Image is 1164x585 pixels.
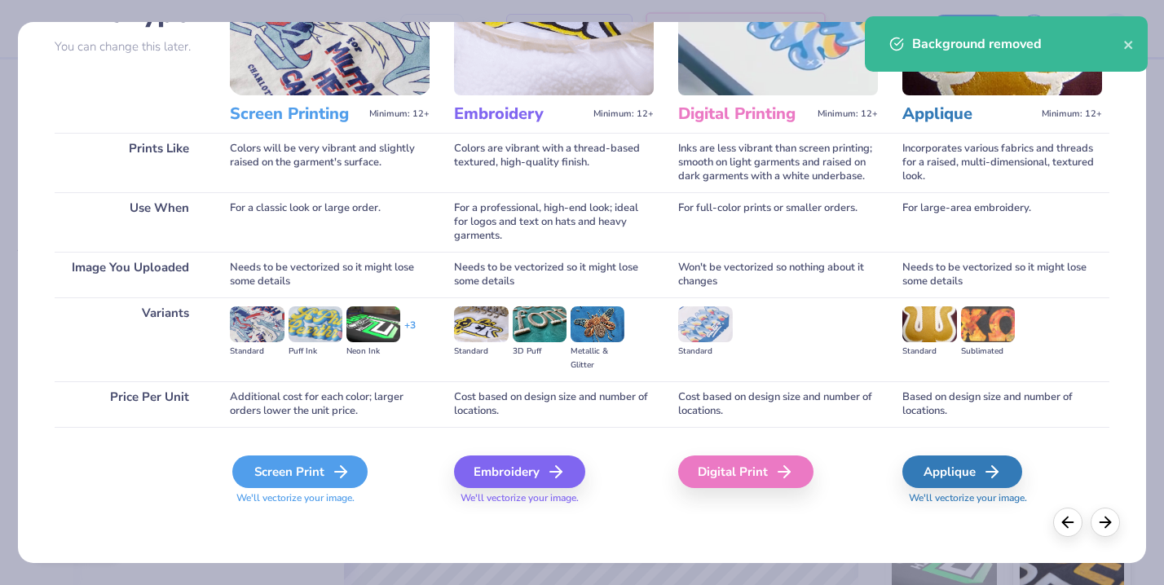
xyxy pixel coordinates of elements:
[678,103,811,125] h3: Digital Printing
[902,103,1035,125] h3: Applique
[454,345,508,358] div: Standard
[55,252,205,297] div: Image You Uploaded
[55,133,205,192] div: Prints Like
[902,133,1102,192] div: Incorporates various fabrics and threads for a raised, multi-dimensional, textured look.
[454,133,654,192] div: Colors are vibrant with a thread-based textured, high-quality finish.
[454,381,654,427] div: Cost based on design size and number of locations.
[346,306,400,342] img: Neon Ink
[369,108,430,120] span: Minimum: 12+
[678,252,878,297] div: Won't be vectorized so nothing about it changes
[1042,108,1102,120] span: Minimum: 12+
[230,491,430,505] span: We'll vectorize your image.
[230,381,430,427] div: Additional cost for each color; larger orders lower the unit price.
[230,252,430,297] div: Needs to be vectorized so it might lose some details
[902,381,1102,427] div: Based on design size and number of locations.
[902,252,1102,297] div: Needs to be vectorized so it might lose some details
[289,306,342,342] img: Puff Ink
[902,455,1022,488] div: Applique
[571,345,624,372] div: Metallic & Glitter
[232,455,368,488] div: Screen Print
[55,40,205,54] p: You can change this later.
[818,108,878,120] span: Minimum: 12+
[454,455,585,488] div: Embroidery
[230,306,284,342] img: Standard
[678,133,878,192] div: Inks are less vibrant than screen printing; smooth on light garments and raised on dark garments ...
[230,133,430,192] div: Colors will be very vibrant and slightly raised on the garment's surface.
[454,192,654,252] div: For a professional, high-end look; ideal for logos and text on hats and heavy garments.
[513,345,567,358] div: 3D Puff
[513,306,567,342] img: 3D Puff
[454,306,508,342] img: Standard
[678,345,732,358] div: Standard
[678,306,732,342] img: Standard
[454,252,654,297] div: Needs to be vectorized so it might lose some details
[961,345,1015,358] div: Sublimated
[902,345,956,358] div: Standard
[346,345,400,358] div: Neon Ink
[230,345,284,358] div: Standard
[404,319,416,346] div: + 3
[454,491,654,505] span: We'll vectorize your image.
[902,306,956,342] img: Standard
[912,34,1123,54] div: Background removed
[289,345,342,358] div: Puff Ink
[1123,34,1135,54] button: close
[678,455,813,488] div: Digital Print
[55,381,205,427] div: Price Per Unit
[454,103,587,125] h3: Embroidery
[902,491,1102,505] span: We'll vectorize your image.
[571,306,624,342] img: Metallic & Glitter
[593,108,654,120] span: Minimum: 12+
[55,297,205,381] div: Variants
[55,192,205,252] div: Use When
[961,306,1015,342] img: Sublimated
[230,103,363,125] h3: Screen Printing
[678,192,878,252] div: For full-color prints or smaller orders.
[902,192,1102,252] div: For large-area embroidery.
[230,192,430,252] div: For a classic look or large order.
[678,381,878,427] div: Cost based on design size and number of locations.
